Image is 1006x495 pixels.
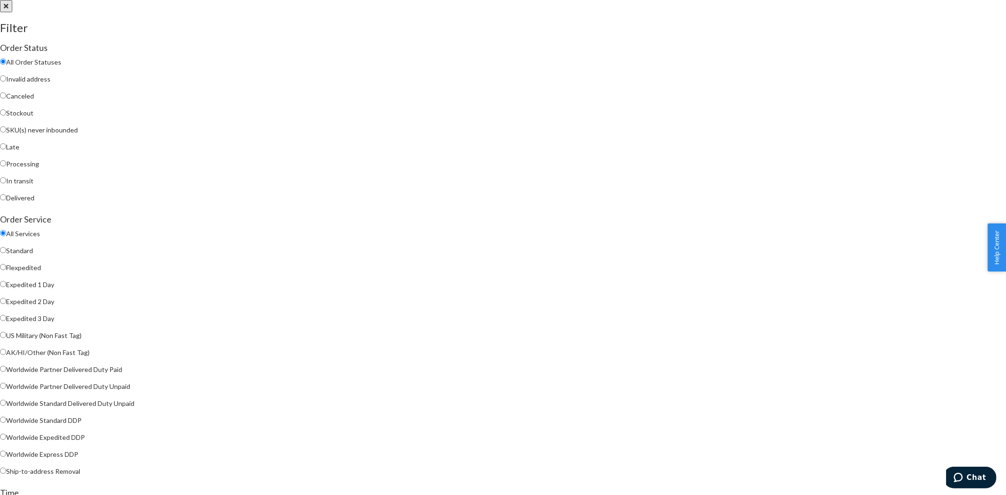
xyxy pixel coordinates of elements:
span: Expedited 1 Day [6,280,54,289]
span: All Services [6,230,40,238]
span: Worldwide Standard DDP [6,416,82,424]
span: US Military (Non Fast Tag) [6,331,82,339]
span: Late [6,143,19,151]
span: Processing [6,160,39,168]
span: Stockout [6,109,33,117]
span: AK/HI/Other (Non Fast Tag) [6,348,90,356]
span: Expedited 3 Day [6,314,54,322]
span: Ship-to-address Removal [6,467,80,475]
span: Worldwide Standard Delivered Duty Unpaid [6,399,134,407]
span: SKU(s) never inbounded [6,126,78,134]
span: Worldwide Express DDP [6,450,78,458]
span: All Order Statuses [6,58,61,66]
span: Worldwide Expedited DDP [6,433,85,441]
span: Expedited 2 Day [6,297,54,305]
span: Standard [6,247,33,255]
span: Worldwide Partner Delivered Duty Paid [6,365,122,373]
span: Worldwide Partner Delivered Duty Unpaid [6,382,130,390]
span: Delivered [6,194,34,202]
span: Chat [21,7,40,15]
span: In transit [6,177,33,185]
span: Invalid address [6,75,50,83]
span: Flexpedited [6,264,41,272]
span: Canceled [6,92,34,100]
